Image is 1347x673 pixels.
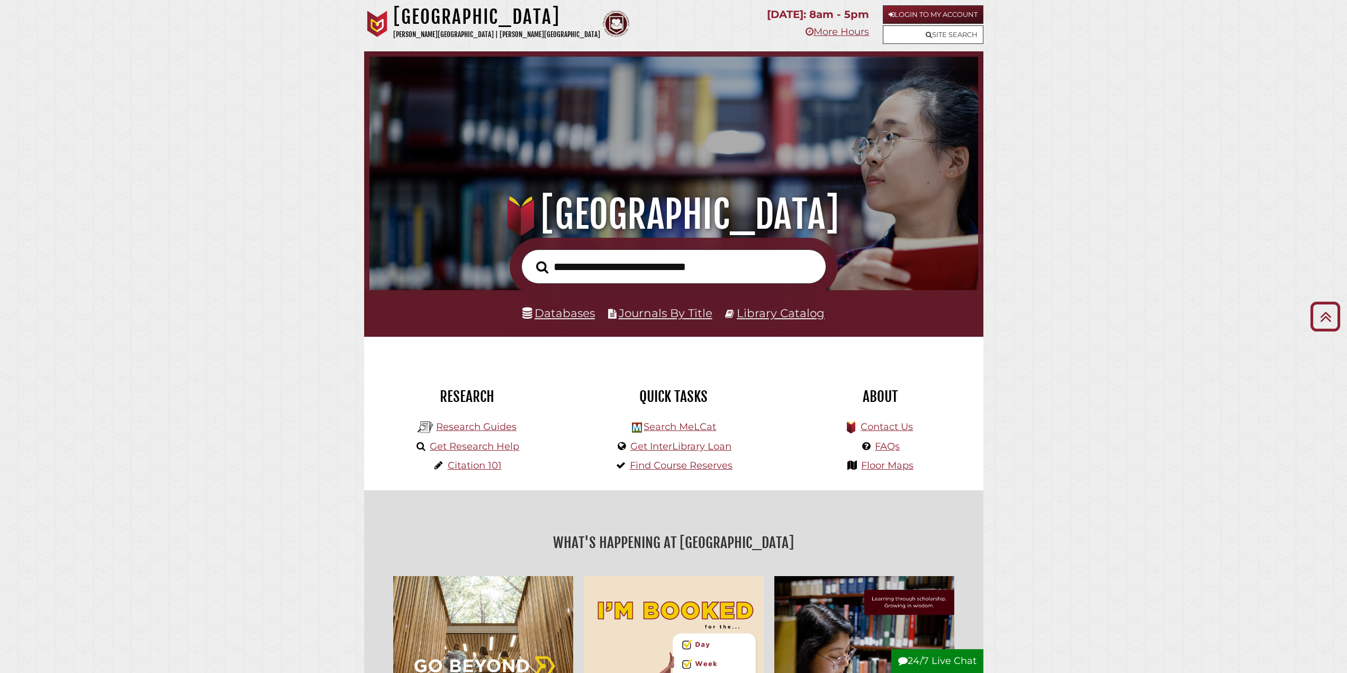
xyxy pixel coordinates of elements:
img: Hekman Library Logo [632,423,642,433]
a: Citation 101 [448,460,502,471]
a: Contact Us [861,421,913,433]
a: Site Search [883,25,983,44]
img: Calvin University [364,11,391,37]
a: Journals By Title [619,306,712,320]
p: [PERSON_NAME][GEOGRAPHIC_DATA] | [PERSON_NAME][GEOGRAPHIC_DATA] [393,29,600,41]
a: Get InterLibrary Loan [630,441,731,452]
a: Library Catalog [737,306,825,320]
p: [DATE]: 8am - 5pm [767,5,869,24]
img: Hekman Library Logo [418,419,433,435]
h2: About [785,388,975,406]
h2: Quick Tasks [578,388,769,406]
a: Floor Maps [861,460,914,471]
a: Search MeLCat [644,421,716,433]
a: Databases [522,306,595,320]
h2: What's Happening at [GEOGRAPHIC_DATA] [372,531,975,555]
h2: Research [372,388,563,406]
h1: [GEOGRAPHIC_DATA] [390,191,958,238]
a: Find Course Reserves [630,460,733,471]
a: FAQs [875,441,900,452]
a: Login to My Account [883,5,983,24]
a: Research Guides [436,421,517,433]
button: Search [531,258,554,277]
a: Back to Top [1306,308,1344,325]
a: More Hours [806,26,869,38]
h1: [GEOGRAPHIC_DATA] [393,5,600,29]
a: Get Research Help [430,441,519,452]
img: Calvin Theological Seminary [603,11,629,37]
i: Search [536,261,548,274]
